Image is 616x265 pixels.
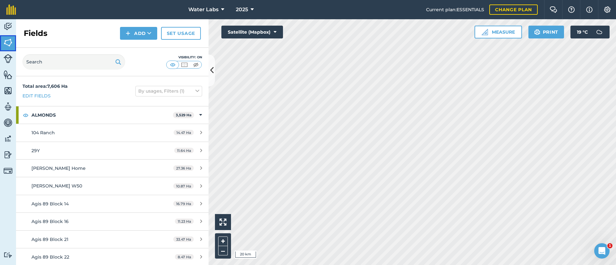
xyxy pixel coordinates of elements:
[22,83,68,89] strong: Total area : 7,606 Ha
[31,183,82,189] span: [PERSON_NAME] W50
[4,150,13,160] img: svg+xml;base64,PD94bWwgdmVyc2lvbj0iMS4wIiBlbmNvZGluZz0idXRmLTgiPz4KPCEtLSBHZW5lcmF0b3I6IEFkb2JlIE...
[568,6,575,13] img: A question mark icon
[176,113,192,117] strong: 3,529 Ha
[534,28,540,36] img: svg+xml;base64,PHN2ZyB4bWxucz0iaHR0cDovL3d3dy53My5vcmcvMjAwMC9zdmciIHdpZHRoPSIxOSIgaGVpZ2h0PSIyNC...
[31,236,68,242] span: Agis 89 Block 21
[16,124,209,141] a: 104 Ranch14.47 Ha
[192,62,200,68] img: svg+xml;base64,PHN2ZyB4bWxucz0iaHR0cDovL3d3dy53My5vcmcvMjAwMC9zdmciIHdpZHRoPSI1MCIgaGVpZ2h0PSI0MC...
[607,243,612,248] span: 1
[24,28,47,38] h2: Fields
[426,6,484,13] span: Current plan : ESSENTIALS
[221,26,283,38] button: Satellite (Mapbox)
[528,26,564,38] button: Print
[173,236,194,242] span: 33.47 Ha
[236,6,248,13] span: 2025
[4,86,13,95] img: svg+xml;base64,PHN2ZyB4bWxucz0iaHR0cDovL3d3dy53My5vcmcvMjAwMC9zdmciIHdpZHRoPSI1NiIgaGVpZ2h0PSI2MC...
[219,219,227,226] img: Four arrows, one pointing top left, one top right, one bottom right and the last bottom left
[475,26,522,38] button: Measure
[180,62,188,68] img: svg+xml;base64,PHN2ZyB4bWxucz0iaHR0cDovL3d3dy53My5vcmcvMjAwMC9zdmciIHdpZHRoPSI1MCIgaGVpZ2h0PSI0MC...
[218,246,228,255] button: –
[174,130,194,135] span: 14.47 Ha
[4,118,13,128] img: svg+xml;base64,PD94bWwgdmVyc2lvbj0iMS4wIiBlbmNvZGluZz0idXRmLTgiPz4KPCEtLSBHZW5lcmF0b3I6IEFkb2JlIE...
[188,6,218,13] span: Water Labs
[16,106,209,124] div: ALMONDS3,529 Ha
[586,6,593,13] img: svg+xml;base64,PHN2ZyB4bWxucz0iaHR0cDovL3d3dy53My5vcmcvMjAwMC9zdmciIHdpZHRoPSIxNyIgaGVpZ2h0PSIxNy...
[218,236,228,246] button: +
[4,54,13,63] img: svg+xml;base64,PD94bWwgdmVyc2lvbj0iMS4wIiBlbmNvZGluZz0idXRmLTgiPz4KPCEtLSBHZW5lcmF0b3I6IEFkb2JlIE...
[175,219,194,224] span: 11.23 Ha
[16,160,209,177] a: [PERSON_NAME] Home27.36 Ha
[16,195,209,212] a: Agis 89 Block 1416.79 Ha
[603,6,611,13] img: A cog icon
[4,22,13,31] img: svg+xml;base64,PD94bWwgdmVyc2lvbj0iMS4wIiBlbmNvZGluZz0idXRmLTgiPz4KPCEtLSBHZW5lcmF0b3I6IEFkb2JlIE...
[4,134,13,144] img: svg+xml;base64,PD94bWwgdmVyc2lvbj0iMS4wIiBlbmNvZGluZz0idXRmLTgiPz4KPCEtLSBHZW5lcmF0b3I6IEFkb2JlIE...
[4,38,13,47] img: svg+xml;base64,PHN2ZyB4bWxucz0iaHR0cDovL3d3dy53My5vcmcvMjAwMC9zdmciIHdpZHRoPSI1NiIgaGVpZ2h0PSI2MC...
[31,106,173,124] strong: ALMONDS
[161,27,201,40] a: Set usage
[135,86,202,96] button: By usages, Filters (1)
[175,254,194,260] span: 8.47 Ha
[593,26,606,38] img: svg+xml;base64,PD94bWwgdmVyc2lvbj0iMS4wIiBlbmNvZGluZz0idXRmLTgiPz4KPCEtLSBHZW5lcmF0b3I6IEFkb2JlIE...
[550,6,557,13] img: Two speech bubbles overlapping with the left bubble in the forefront
[4,102,13,112] img: svg+xml;base64,PD94bWwgdmVyc2lvbj0iMS4wIiBlbmNvZGluZz0idXRmLTgiPz4KPCEtLSBHZW5lcmF0b3I6IEFkb2JlIE...
[6,4,16,15] img: fieldmargin Logo
[4,166,13,175] img: svg+xml;base64,PD94bWwgdmVyc2lvbj0iMS4wIiBlbmNvZGluZz0idXRmLTgiPz4KPCEtLSBHZW5lcmF0b3I6IEFkb2JlIE...
[577,26,588,38] span: 19 ° C
[120,27,157,40] button: Add
[166,55,202,60] div: Visibility: On
[31,165,86,171] span: [PERSON_NAME] Home
[126,29,130,37] img: svg+xml;base64,PHN2ZyB4bWxucz0iaHR0cDovL3d3dy53My5vcmcvMjAwMC9zdmciIHdpZHRoPSIxNCIgaGVpZ2h0PSIyNC...
[173,201,194,206] span: 16.79 Ha
[570,26,610,38] button: 19 °C
[31,201,69,207] span: Agis 89 Block 14
[173,183,194,189] span: 10.87 Ha
[16,142,209,159] a: 29Y11.64 Ha
[489,4,538,15] a: Change plan
[31,219,69,224] span: Agis 89 Block 16
[22,92,51,99] a: Edit fields
[4,70,13,79] img: svg+xml;base64,PHN2ZyB4bWxucz0iaHR0cDovL3d3dy53My5vcmcvMjAwMC9zdmciIHdpZHRoPSI1NiIgaGVpZ2h0PSI2MC...
[594,243,610,259] iframe: Intercom live chat
[115,58,121,66] img: svg+xml;base64,PHN2ZyB4bWxucz0iaHR0cDovL3d3dy53My5vcmcvMjAwMC9zdmciIHdpZHRoPSIxOSIgaGVpZ2h0PSIyNC...
[23,111,29,119] img: svg+xml;base64,PHN2ZyB4bWxucz0iaHR0cDovL3d3dy53My5vcmcvMjAwMC9zdmciIHdpZHRoPSIxOCIgaGVpZ2h0PSIyNC...
[16,177,209,195] a: [PERSON_NAME] W5010.87 Ha
[4,252,13,258] img: svg+xml;base64,PD94bWwgdmVyc2lvbj0iMS4wIiBlbmNvZGluZz0idXRmLTgiPz4KPCEtLSBHZW5lcmF0b3I6IEFkb2JlIE...
[31,148,40,153] span: 29Y
[31,254,69,260] span: Agis 89 Block 22
[174,148,194,153] span: 11.64 Ha
[16,213,209,230] a: Agis 89 Block 1611.23 Ha
[482,29,488,35] img: Ruler icon
[169,62,177,68] img: svg+xml;base64,PHN2ZyB4bWxucz0iaHR0cDovL3d3dy53My5vcmcvMjAwMC9zdmciIHdpZHRoPSI1MCIgaGVpZ2h0PSI0MC...
[16,231,209,248] a: Agis 89 Block 2133.47 Ha
[31,130,55,136] span: 104 Ranch
[22,54,125,70] input: Search
[173,165,194,171] span: 27.36 Ha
